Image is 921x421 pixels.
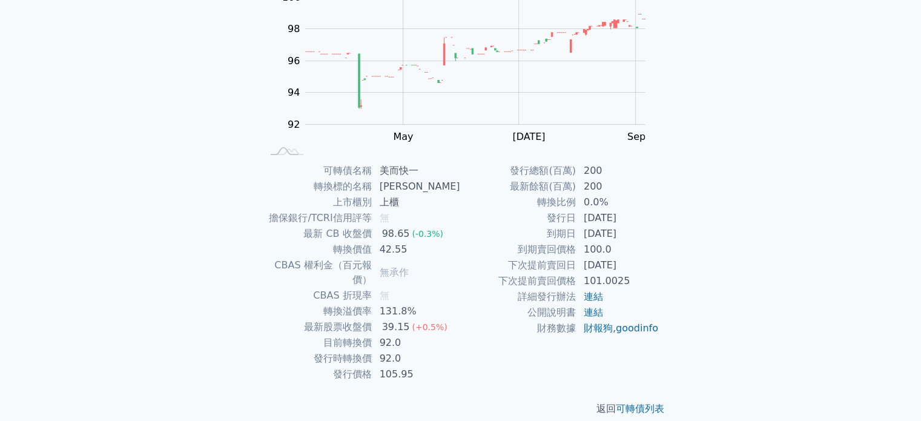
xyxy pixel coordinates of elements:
td: , [576,320,659,336]
a: 財報狗 [584,322,613,334]
td: 200 [576,179,659,194]
td: [DATE] [576,257,659,273]
tspan: [DATE] [512,131,545,142]
td: 轉換比例 [461,194,576,210]
td: 92.0 [372,335,461,351]
td: 目前轉換價 [262,335,372,351]
a: goodinfo [616,322,658,334]
td: 到期賣回價格 [461,242,576,257]
tspan: May [393,131,413,142]
div: 39.15 [380,320,412,334]
td: 公開說明書 [461,305,576,320]
td: 最新餘額(百萬) [461,179,576,194]
td: 發行時轉換價 [262,351,372,366]
td: 105.95 [372,366,461,382]
span: 無承作 [380,267,409,278]
td: 詳細發行辦法 [461,289,576,305]
span: (-0.3%) [412,229,443,239]
tspan: 96 [288,55,300,67]
td: CBAS 折現率 [262,288,372,303]
td: 財務數據 [461,320,576,336]
td: 美而快一 [372,163,461,179]
td: [PERSON_NAME] [372,179,461,194]
a: 連結 [584,307,603,318]
td: 轉換溢價率 [262,303,372,319]
td: 發行總額(百萬) [461,163,576,179]
td: 100.0 [576,242,659,257]
tspan: Sep [627,131,645,142]
td: 上市櫃別 [262,194,372,210]
span: (+0.5%) [412,322,447,332]
tspan: 94 [288,87,300,98]
tspan: 98 [288,23,300,35]
td: 最新 CB 收盤價 [262,226,372,242]
div: 98.65 [380,227,412,241]
td: 200 [576,163,659,179]
td: 下次提前賣回價格 [461,273,576,289]
a: 連結 [584,291,603,302]
td: 92.0 [372,351,461,366]
td: 發行價格 [262,366,372,382]
a: 可轉債列表 [616,403,664,414]
td: 可轉債名稱 [262,163,372,179]
td: 0.0% [576,194,659,210]
td: 擔保銀行/TCRI信用評等 [262,210,372,226]
td: [DATE] [576,210,659,226]
td: 101.0025 [576,273,659,289]
td: CBAS 權利金（百元報價） [262,257,372,288]
span: 無 [380,290,389,301]
td: 131.8% [372,303,461,319]
td: 下次提前賣回日 [461,257,576,273]
tspan: 92 [288,119,300,130]
iframe: Chat Widget [860,363,921,421]
td: 42.55 [372,242,461,257]
td: 轉換價值 [262,242,372,257]
span: 無 [380,212,389,224]
td: 到期日 [461,226,576,242]
td: 最新股票收盤價 [262,319,372,335]
td: 上櫃 [372,194,461,210]
p: 返回 [248,402,674,416]
div: 聊天小工具 [860,363,921,421]
td: 轉換標的名稱 [262,179,372,194]
td: [DATE] [576,226,659,242]
td: 發行日 [461,210,576,226]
